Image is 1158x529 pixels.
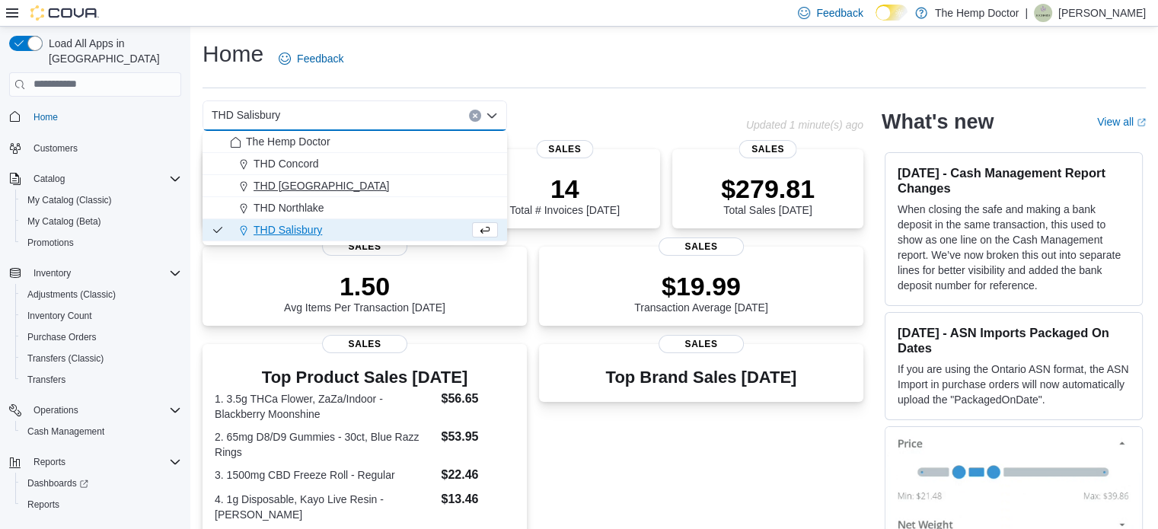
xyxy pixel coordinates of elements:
[15,473,187,494] a: Dashboards
[33,142,78,155] span: Customers
[27,499,59,511] span: Reports
[21,474,181,492] span: Dashboards
[15,421,187,442] button: Cash Management
[27,170,71,188] button: Catalog
[15,284,187,305] button: Adjustments (Classic)
[27,237,74,249] span: Promotions
[21,191,118,209] a: My Catalog (Classic)
[509,174,619,216] div: Total # Invoices [DATE]
[27,264,77,282] button: Inventory
[441,390,514,408] dd: $56.65
[15,211,187,232] button: My Catalog (Beta)
[15,305,187,327] button: Inventory Count
[27,139,84,158] a: Customers
[659,237,744,256] span: Sales
[21,234,181,252] span: Promotions
[21,371,72,389] a: Transfers
[203,175,507,197] button: THD [GEOGRAPHIC_DATA]
[27,401,85,419] button: Operations
[21,328,103,346] a: Purchase Orders
[27,401,181,419] span: Operations
[21,496,65,514] a: Reports
[659,335,744,353] span: Sales
[27,264,181,282] span: Inventory
[27,288,116,301] span: Adjustments (Classic)
[215,492,435,522] dt: 4. 1g Disposable, Kayo Live Resin - [PERSON_NAME]
[441,490,514,508] dd: $13.46
[27,374,65,386] span: Transfers
[882,110,994,134] h2: What's new
[721,174,815,204] p: $279.81
[21,234,80,252] a: Promotions
[21,307,181,325] span: Inventory Count
[254,156,319,171] span: THD Concord
[21,422,110,441] a: Cash Management
[898,362,1130,407] p: If you are using the Ontario ASN format, the ASN Import in purchase orders will now automatically...
[1097,116,1146,128] a: View allExternal link
[27,453,181,471] span: Reports
[27,170,181,188] span: Catalog
[27,108,64,126] a: Home
[3,168,187,190] button: Catalog
[27,453,72,471] button: Reports
[215,467,435,483] dt: 3. 1500mg CBD Freeze Roll - Regular
[27,215,101,228] span: My Catalog (Beta)
[27,107,181,126] span: Home
[15,494,187,515] button: Reports
[441,466,514,484] dd: $22.46
[1025,4,1028,22] p: |
[203,153,507,175] button: THD Concord
[254,178,389,193] span: THD [GEOGRAPHIC_DATA]
[43,36,181,66] span: Load All Apps in [GEOGRAPHIC_DATA]
[33,111,58,123] span: Home
[876,5,908,21] input: Dark Mode
[634,271,768,314] div: Transaction Average [DATE]
[746,119,863,131] p: Updated 1 minute(s) ago
[246,134,330,149] span: The Hemp Doctor
[509,174,619,204] p: 14
[33,404,78,416] span: Operations
[3,451,187,473] button: Reports
[322,237,407,256] span: Sales
[739,140,796,158] span: Sales
[33,173,65,185] span: Catalog
[21,191,181,209] span: My Catalog (Classic)
[935,4,1019,22] p: The Hemp Doctor
[21,212,107,231] a: My Catalog (Beta)
[27,331,97,343] span: Purchase Orders
[284,271,445,301] p: 1.50
[15,190,187,211] button: My Catalog (Classic)
[469,110,481,122] button: Clear input
[27,477,88,489] span: Dashboards
[284,271,445,314] div: Avg Items Per Transaction [DATE]
[15,327,187,348] button: Purchase Orders
[203,131,507,153] button: The Hemp Doctor
[33,267,71,279] span: Inventory
[203,39,263,69] h1: Home
[254,200,324,215] span: THD Northlake
[273,43,349,74] a: Feedback
[215,368,515,387] h3: Top Product Sales [DATE]
[15,369,187,390] button: Transfers
[15,232,187,253] button: Promotions
[203,131,507,241] div: Choose from the following options
[3,137,187,159] button: Customers
[33,456,65,468] span: Reports
[3,263,187,284] button: Inventory
[254,222,322,237] span: THD Salisbury
[536,140,593,158] span: Sales
[15,348,187,369] button: Transfers (Classic)
[21,285,181,304] span: Adjustments (Classic)
[21,285,122,304] a: Adjustments (Classic)
[21,474,94,492] a: Dashboards
[27,194,112,206] span: My Catalog (Classic)
[898,202,1130,293] p: When closing the safe and making a bank deposit in the same transaction, this used to show as one...
[203,219,507,241] button: THD Salisbury
[898,325,1130,355] h3: [DATE] - ASN Imports Packaged On Dates
[297,51,343,66] span: Feedback
[203,197,507,219] button: THD Northlake
[21,212,181,231] span: My Catalog (Beta)
[3,400,187,421] button: Operations
[441,428,514,446] dd: $53.95
[212,106,280,124] span: THD Salisbury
